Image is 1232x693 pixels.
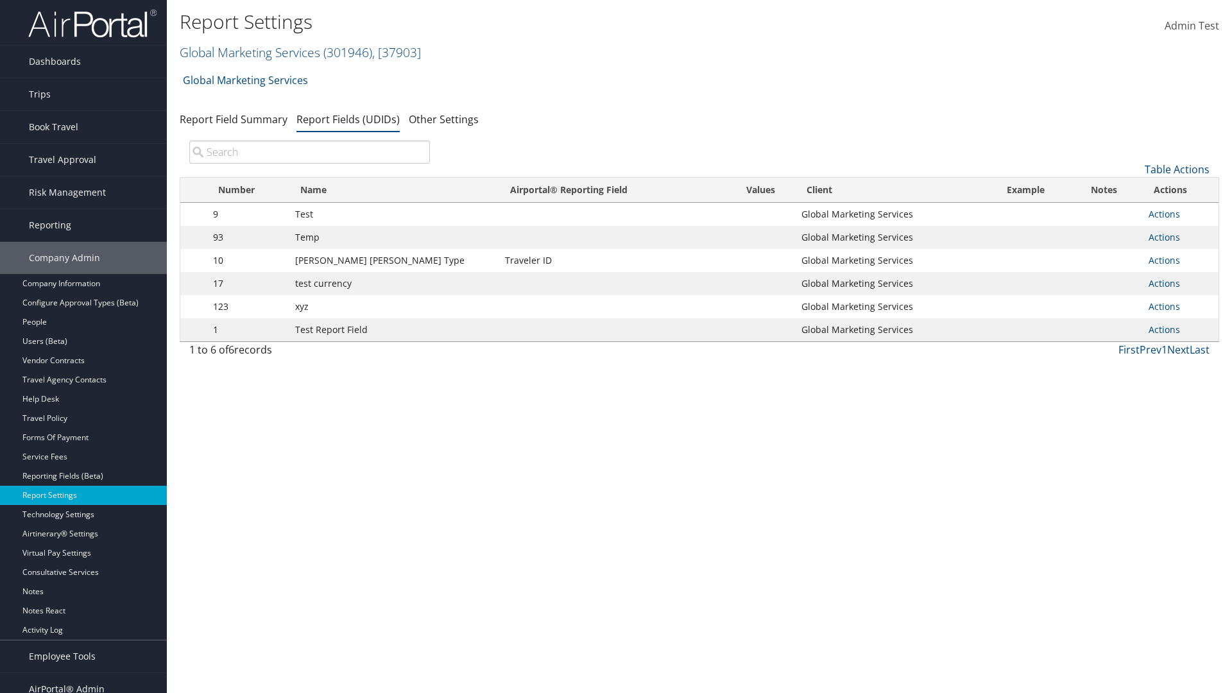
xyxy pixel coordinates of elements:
img: airportal-logo.png [28,8,157,38]
span: Company Admin [29,242,100,274]
td: 93 [207,226,289,249]
a: 1 [1161,343,1167,357]
a: Actions [1149,254,1180,266]
td: Global Marketing Services [795,249,995,272]
span: Risk Management [29,176,106,209]
div: 1 to 6 of records [189,342,430,364]
a: Report Fields (UDIDs) [296,112,400,126]
a: Actions [1149,323,1180,336]
td: xyz [289,295,499,318]
th: : activate to sort column descending [180,178,207,203]
span: Reporting [29,209,71,241]
a: First [1118,343,1140,357]
span: ( 301946 ) [323,44,372,61]
a: Prev [1140,343,1161,357]
td: Global Marketing Services [795,203,995,226]
td: Global Marketing Services [795,272,995,295]
th: Number [207,178,289,203]
th: Notes [1079,178,1143,203]
td: Global Marketing Services [795,318,995,341]
a: Table Actions [1145,162,1210,176]
td: Traveler ID [499,249,727,272]
h1: Report Settings [180,8,873,35]
td: 123 [207,295,289,318]
td: Test Report Field [289,318,499,341]
td: [PERSON_NAME] [PERSON_NAME] Type [289,249,499,272]
td: test currency [289,272,499,295]
a: Global Marketing Services [180,44,421,61]
td: 10 [207,249,289,272]
a: Actions [1149,300,1180,312]
th: Example [995,178,1079,203]
td: Test [289,203,499,226]
th: Actions [1142,178,1219,203]
td: 1 [207,318,289,341]
th: Airportal&reg; Reporting Field [499,178,727,203]
td: Global Marketing Services [795,295,995,318]
a: Next [1167,343,1190,357]
td: Global Marketing Services [795,226,995,249]
th: Name [289,178,499,203]
span: Travel Approval [29,144,96,176]
a: Other Settings [409,112,479,126]
a: Global Marketing Services [183,67,308,93]
a: Last [1190,343,1210,357]
input: Search [189,141,430,164]
th: Values [727,178,795,203]
span: Admin Test [1165,19,1219,33]
td: 9 [207,203,289,226]
a: Actions [1149,231,1180,243]
a: Admin Test [1165,6,1219,46]
a: Report Field Summary [180,112,287,126]
span: , [ 37903 ] [372,44,421,61]
a: Actions [1149,277,1180,289]
span: Book Travel [29,111,78,143]
span: Dashboards [29,46,81,78]
span: 6 [228,343,234,357]
span: Employee Tools [29,640,96,672]
td: 17 [207,272,289,295]
a: Actions [1149,208,1180,220]
th: Client [795,178,995,203]
td: Temp [289,226,499,249]
span: Trips [29,78,51,110]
